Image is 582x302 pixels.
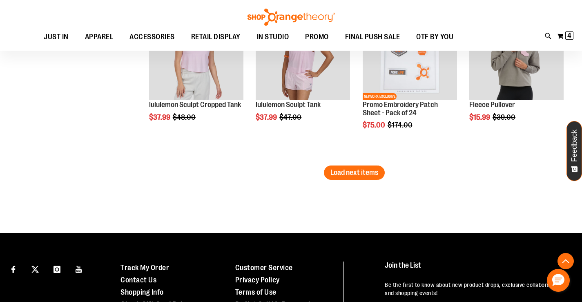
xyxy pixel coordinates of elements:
[385,262,566,277] h4: Join the List
[149,101,241,109] a: lululemon Sculpt Cropped Tank
[149,113,172,121] span: $37.99
[256,101,321,109] a: lululemon Sculpt Tank
[257,28,289,46] span: IN STUDIO
[557,253,574,269] button: Back To Top
[363,5,457,101] a: Product image for Embroidery Patch Sheet - Pack of 24SALENETWORK EXCLUSIVE
[324,166,385,180] button: Load next items
[345,28,400,46] span: FINAL PUSH SALE
[359,1,461,150] div: product
[120,276,156,284] a: Contact Us
[363,5,457,100] img: Product image for Embroidery Patch Sheet - Pack of 24
[363,93,397,100] span: NETWORK EXCLUSIVE
[36,28,77,47] a: JUST IN
[493,113,517,121] span: $39.00
[547,269,570,292] button: Hello, have a question? Let’s chat.
[249,28,297,47] a: IN STUDIO
[149,5,243,100] img: lululemon Sculpt Cropped Tank
[149,5,243,101] a: lululemon Sculpt Cropped TankSALE
[408,28,462,47] a: OTF BY YOU
[469,5,564,101] a: Product image for Fleece PulloverSALE
[235,288,277,296] a: Terms of Use
[469,5,564,100] img: Product image for Fleece Pullover
[120,288,164,296] a: Shopping Info
[6,262,20,276] a: Visit our Facebook page
[72,262,86,276] a: Visit our Youtube page
[388,121,414,129] span: $174.00
[120,264,169,272] a: Track My Order
[235,264,293,272] a: Customer Service
[121,28,183,47] a: ACCESSORIES
[183,28,249,47] a: RETAIL DISPLAY
[337,28,408,46] a: FINAL PUSH SALE
[191,28,241,46] span: RETAIL DISPLAY
[256,5,350,101] a: Main Image of 1538347SALE
[129,28,175,46] span: ACCESSORIES
[28,262,42,276] a: Visit our X page
[416,28,453,46] span: OTF BY YOU
[385,281,566,297] p: Be the first to know about new product drops, exclusive collaborations, and shopping events!
[31,266,39,273] img: Twitter
[297,28,337,47] a: PROMO
[571,130,578,162] span: Feedback
[469,113,491,121] span: $15.99
[252,1,354,142] div: product
[85,28,114,46] span: APPAREL
[145,1,248,142] div: product
[566,121,582,181] button: Feedback - Show survey
[256,113,278,121] span: $37.99
[330,168,378,177] span: Load next items
[50,262,64,276] a: Visit our Instagram page
[44,28,69,46] span: JUST IN
[305,28,329,46] span: PROMO
[77,28,122,47] a: APPAREL
[256,5,350,100] img: Main Image of 1538347
[469,101,515,109] a: Fleece Pullover
[363,101,438,117] a: Promo Embroidery Patch Sheet - Pack of 24
[279,113,303,121] span: $47.00
[363,121,386,129] span: $75.00
[465,1,568,142] div: product
[246,9,336,26] img: Shop Orangetheory
[235,276,280,284] a: Privacy Policy
[567,31,571,40] span: 4
[173,113,197,121] span: $48.00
